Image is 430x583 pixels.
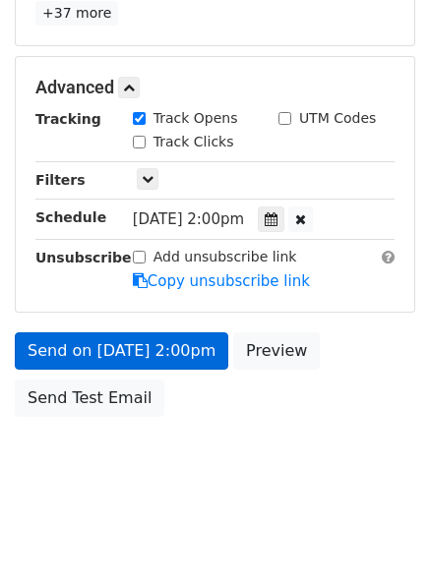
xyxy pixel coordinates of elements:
label: Track Clicks [154,132,234,152]
a: Copy unsubscribe link [133,272,310,290]
strong: Filters [35,172,86,188]
strong: Tracking [35,111,101,127]
h5: Advanced [35,77,395,98]
label: UTM Codes [299,108,376,129]
a: Send on [DATE] 2:00pm [15,332,228,370]
label: Add unsubscribe link [154,247,297,267]
strong: Schedule [35,209,106,225]
strong: Unsubscribe [35,250,132,265]
label: Track Opens [154,108,238,129]
a: Preview [233,332,320,370]
iframe: Chat Widget [332,489,430,583]
a: +37 more [35,1,118,26]
a: Send Test Email [15,379,164,417]
span: [DATE] 2:00pm [133,210,244,228]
